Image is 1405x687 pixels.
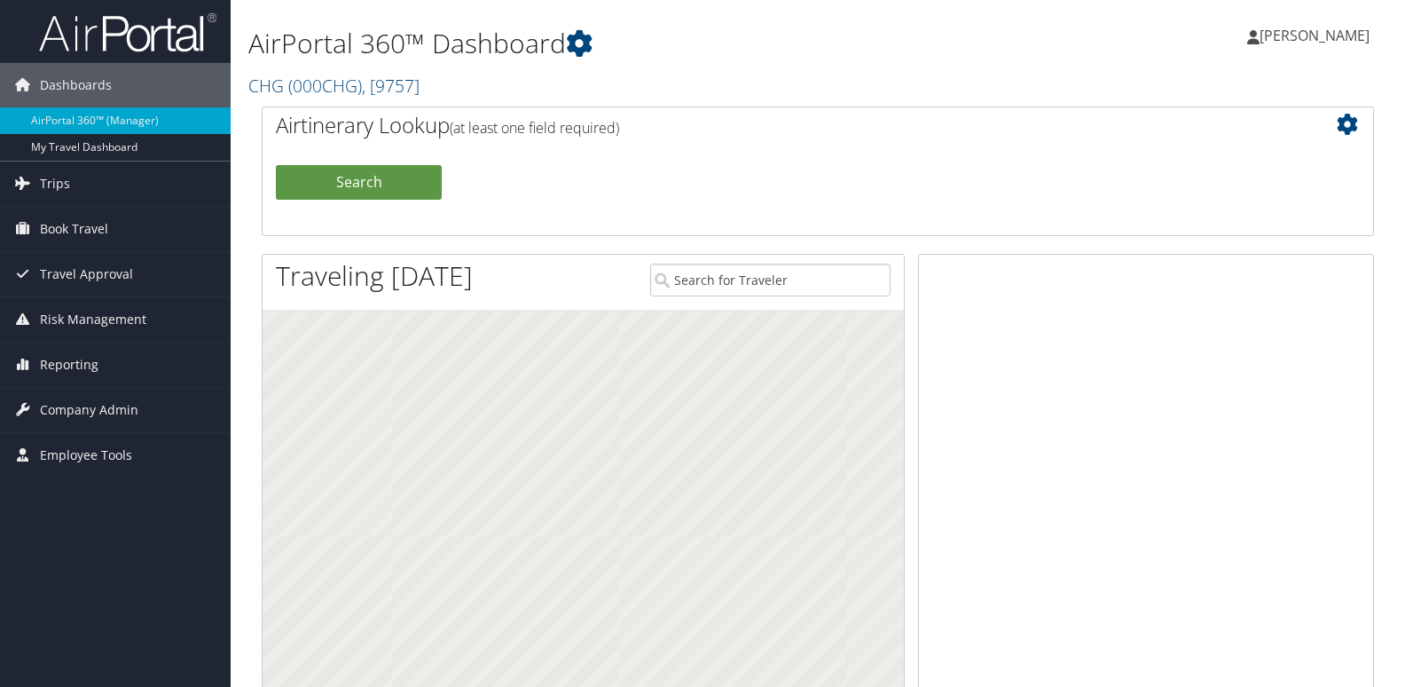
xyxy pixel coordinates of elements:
[40,162,70,206] span: Trips
[40,297,146,342] span: Risk Management
[40,63,112,107] span: Dashboards
[40,207,108,251] span: Book Travel
[288,74,362,98] span: ( 000CHG )
[1260,26,1370,45] span: [PERSON_NAME]
[450,118,619,138] span: (at least one field required)
[40,433,132,478] span: Employee Tools
[1247,9,1387,62] a: [PERSON_NAME]
[40,252,133,296] span: Travel Approval
[276,110,1268,140] h2: Airtinerary Lookup
[248,25,1008,62] h1: AirPortal 360™ Dashboard
[276,165,442,201] button: Search
[248,74,420,98] a: CHG
[39,12,216,53] img: airportal-logo.png
[650,264,891,296] input: Search for Traveler
[362,74,420,98] span: , [ 9757 ]
[40,388,138,432] span: Company Admin
[40,343,98,387] span: Reporting
[276,257,473,295] h1: Traveling [DATE]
